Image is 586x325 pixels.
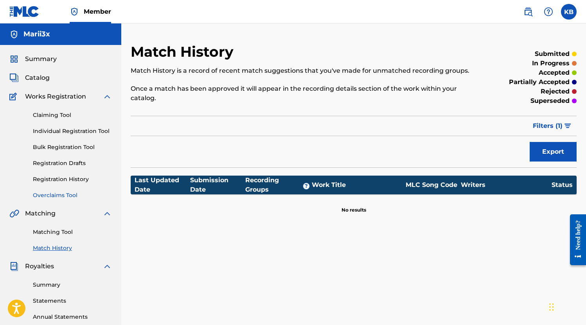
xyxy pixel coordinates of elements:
[564,206,586,273] iframe: Resource Center
[9,92,20,101] img: Works Registration
[70,7,79,16] img: Top Rightsholder
[9,6,40,17] img: MLC Logo
[190,176,246,194] div: Submission Date
[131,66,474,75] p: Match History is a record of recent match suggestions that you've made for unmatched recording gr...
[547,287,586,325] iframe: Chat Widget
[402,180,461,190] div: MLC Song Code
[533,121,563,131] span: Filters ( 1 )
[461,180,552,190] div: Writers
[9,73,19,83] img: Catalog
[9,30,19,39] img: Accounts
[520,4,536,20] a: Public Search
[539,68,570,77] p: accepted
[25,262,54,271] span: Royalties
[9,262,19,271] img: Royalties
[33,175,112,183] a: Registration History
[541,4,556,20] div: Help
[530,142,577,162] button: Export
[9,73,50,83] a: CatalogCatalog
[564,124,571,128] img: filter
[552,180,573,190] div: Status
[33,111,112,119] a: Claiming Tool
[9,54,57,64] a: SummarySummary
[303,183,309,189] span: ?
[33,191,112,199] a: Overclaims Tool
[528,116,577,136] button: Filters (1)
[33,228,112,236] a: Matching Tool
[25,209,56,218] span: Matching
[23,30,50,39] h5: Marii3x
[33,143,112,151] a: Bulk Registration Tool
[25,92,86,101] span: Works Registration
[245,176,312,194] div: Recording Groups
[9,54,19,64] img: Summary
[312,180,402,190] div: Work Title
[33,297,112,305] a: Statements
[549,295,554,319] div: Drag
[102,209,112,218] img: expand
[135,176,190,194] div: Last Updated Date
[25,73,50,83] span: Catalog
[131,43,237,61] h2: Match History
[33,159,112,167] a: Registration Drafts
[33,281,112,289] a: Summary
[530,96,570,106] p: superseded
[561,4,577,20] div: User Menu
[33,244,112,252] a: Match History
[102,262,112,271] img: expand
[33,313,112,321] a: Annual Statements
[544,7,553,16] img: help
[342,197,366,214] p: No results
[84,7,111,16] span: Member
[33,127,112,135] a: Individual Registration Tool
[541,87,570,96] p: rejected
[9,209,19,218] img: Matching
[535,49,570,59] p: submitted
[523,7,533,16] img: search
[131,84,474,103] p: Once a match has been approved it will appear in the recording details section of the work within...
[509,77,570,87] p: partially accepted
[25,54,57,64] span: Summary
[102,92,112,101] img: expand
[532,59,570,68] p: in progress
